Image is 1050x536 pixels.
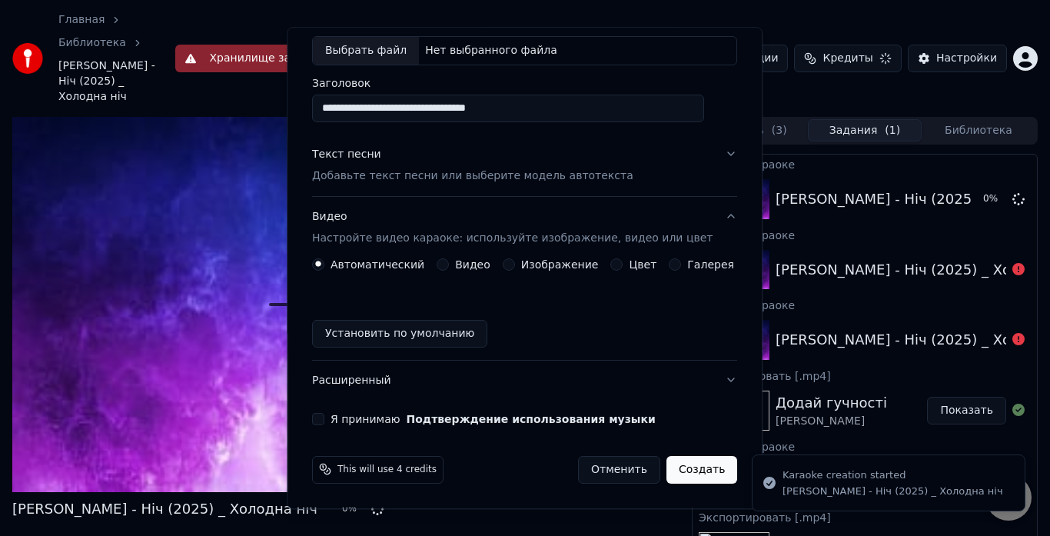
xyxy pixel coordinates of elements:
div: ВидеоНастройте видео караоке: используйте изображение, видео или цвет [312,258,737,360]
label: Автоматический [331,259,424,270]
button: Отменить [578,456,660,484]
div: Видео [312,209,713,246]
button: Установить по умолчанию [312,320,487,348]
p: Добавьте текст песни или выберите модель автотекста [312,168,633,184]
button: Создать [666,456,737,484]
div: Выбрать файл [313,37,419,65]
button: ВидеоНастройте видео караоке: используйте изображение, видео или цвет [312,197,737,258]
button: Расширенный [312,361,737,401]
label: Изображение [521,259,599,270]
label: Заголовок [312,78,737,88]
div: Текст песни [312,147,381,162]
label: Я принимаю [331,414,656,424]
button: Текст песниДобавьте текст песни или выберите модель автотекста [312,135,737,196]
p: Настройте видео караоке: используйте изображение, видео или цвет [312,231,713,246]
label: Видео [455,259,490,270]
div: Нет выбранного файла [419,43,563,58]
label: Цвет [630,259,657,270]
span: This will use 4 credits [337,464,437,476]
label: Галерея [688,259,735,270]
button: Я принимаю [407,414,656,424]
